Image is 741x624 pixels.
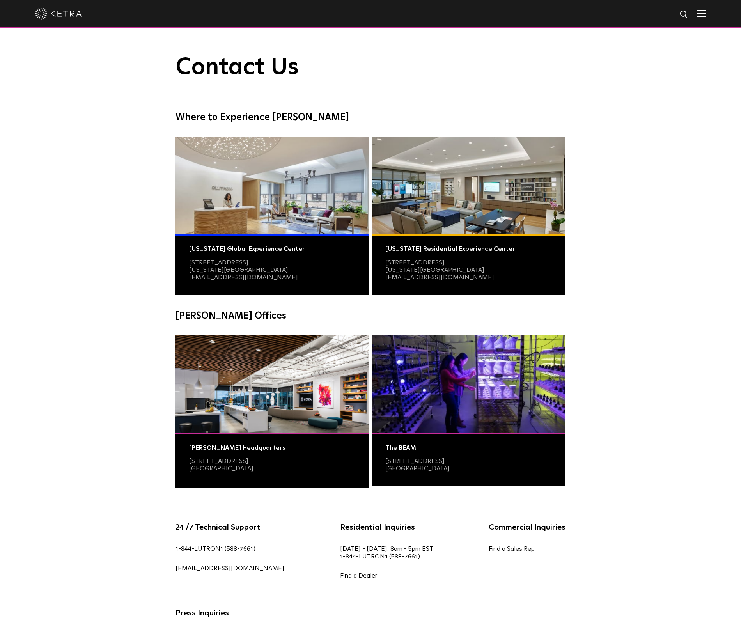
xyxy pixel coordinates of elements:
[385,259,445,266] a: [STREET_ADDRESS]
[340,573,377,579] a: Find a Dealer
[340,545,433,560] p: [DATE] - [DATE], 8am - 5pm EST
[175,521,284,534] h5: 24 /7 Technical Support
[189,444,356,452] div: [PERSON_NAME] Headquarters
[697,10,706,17] img: Hamburger%20Nav.svg
[385,458,445,464] a: [STREET_ADDRESS]
[340,521,433,534] h5: Residential Inquiries
[340,553,420,560] a: 1-844-LUTRON1 (588-7661)
[679,10,689,19] img: search icon
[385,245,552,253] div: [US_STATE] Residential Experience Center
[175,136,369,234] img: Commercial Photo@2x
[189,267,288,273] a: [US_STATE][GEOGRAPHIC_DATA]
[372,335,565,433] img: Austin Photo@2x
[175,110,565,125] h4: Where to Experience [PERSON_NAME]
[35,8,82,19] img: ketra-logo-2019-white
[489,521,565,534] h5: Commercial Inquiries
[385,267,484,273] a: [US_STATE][GEOGRAPHIC_DATA]
[189,274,298,280] a: [EMAIL_ADDRESS][DOMAIN_NAME]
[385,444,552,452] div: The BEAM
[489,546,535,552] a: Find a Sales Rep
[189,259,248,266] a: [STREET_ADDRESS]
[372,136,565,234] img: Residential Photo@2x
[385,274,494,280] a: [EMAIL_ADDRESS][DOMAIN_NAME]
[189,245,356,253] div: [US_STATE] Global Experience Center
[175,607,337,619] h5: Press Inquiries
[385,465,450,472] a: [GEOGRAPHIC_DATA]
[175,546,255,552] a: 1-844-LUTRON1 (588-7661)
[175,55,565,94] h1: Contact Us
[175,335,369,433] img: 036-collaboration-studio-2 copy
[189,465,253,472] a: [GEOGRAPHIC_DATA]
[189,458,248,464] a: [STREET_ADDRESS]
[175,565,284,571] a: [EMAIL_ADDRESS][DOMAIN_NAME]
[175,308,565,323] h4: [PERSON_NAME] Offices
